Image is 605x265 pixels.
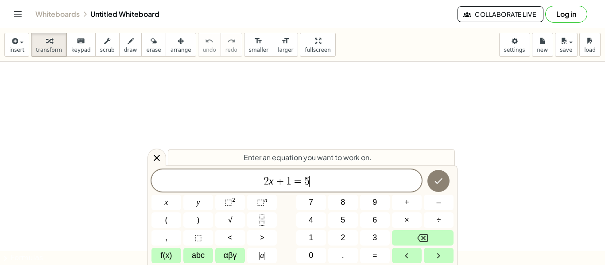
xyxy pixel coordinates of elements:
[244,152,372,163] span: Enter an equation you want to work on.
[264,251,266,260] span: |
[224,250,237,261] span: αβγ
[499,33,530,57] button: settings
[328,230,358,246] button: 2
[31,33,67,57] button: transform
[232,196,236,203] sup: 2
[259,250,266,261] span: a
[183,212,213,228] button: )
[341,214,345,226] span: 5
[264,196,268,203] sup: n
[254,36,263,46] i: format_size
[228,232,233,244] span: <
[372,196,377,208] span: 9
[372,214,377,226] span: 6
[281,36,290,46] i: format_size
[247,248,277,263] button: Absolute value
[165,232,167,244] span: ,
[151,248,181,263] button: Functions
[77,36,85,46] i: keyboard
[392,212,422,228] button: Times
[309,214,313,226] span: 4
[436,196,441,208] span: –
[183,195,213,210] button: y
[264,176,269,187] span: 2
[215,212,245,228] button: Square root
[9,47,24,53] span: insert
[215,230,245,246] button: Less than
[171,47,191,53] span: arrange
[161,250,172,261] span: f(x)
[296,248,326,263] button: 0
[221,33,242,57] button: redoredo
[100,47,115,53] span: scrub
[225,198,232,207] span: ⬚
[360,195,390,210] button: 9
[259,251,260,260] span: |
[286,176,291,187] span: 1
[257,198,264,207] span: ⬚
[215,248,245,263] button: Greek alphabet
[424,248,454,263] button: Right arrow
[372,250,377,261] span: =
[305,47,330,53] span: fullscreen
[424,212,454,228] button: Divide
[151,195,181,210] button: x
[392,248,422,263] button: Left arrow
[269,175,274,187] var: x
[124,47,137,53] span: draw
[555,33,578,57] button: save
[296,230,326,246] button: 1
[372,232,377,244] span: 3
[203,47,216,53] span: undo
[183,248,213,263] button: Alphabet
[227,36,236,46] i: redo
[205,36,213,46] i: undo
[341,232,345,244] span: 2
[458,6,543,22] button: Collaborate Live
[274,176,287,187] span: +
[166,33,196,57] button: arrange
[537,47,548,53] span: new
[392,230,454,246] button: Backspace
[296,195,326,210] button: 7
[146,47,161,53] span: erase
[228,214,233,226] span: √
[119,33,142,57] button: draw
[247,212,277,228] button: Fraction
[247,230,277,246] button: Greater than
[304,176,310,187] span: 5
[579,33,601,57] button: load
[151,212,181,228] button: (
[309,232,313,244] span: 1
[141,33,166,57] button: erase
[36,47,62,53] span: transform
[95,33,120,57] button: scrub
[341,196,345,208] span: 8
[260,232,264,244] span: >
[309,196,313,208] span: 7
[192,250,205,261] span: abc
[165,196,168,208] span: x
[197,196,200,208] span: y
[360,248,390,263] button: Equals
[584,47,596,53] span: load
[545,6,587,23] button: Log in
[437,214,441,226] span: ÷
[296,212,326,228] button: 4
[291,176,304,187] span: =
[360,230,390,246] button: 3
[215,195,245,210] button: Squared
[249,47,268,53] span: smaller
[165,214,168,226] span: (
[404,196,409,208] span: +
[198,33,221,57] button: undoundo
[151,230,181,246] button: ,
[342,250,344,261] span: .
[183,230,213,246] button: Placeholder
[328,248,358,263] button: .
[309,176,310,187] span: ​
[465,10,536,18] span: Collaborate Live
[532,33,553,57] button: new
[35,10,80,19] a: Whiteboards
[360,212,390,228] button: 6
